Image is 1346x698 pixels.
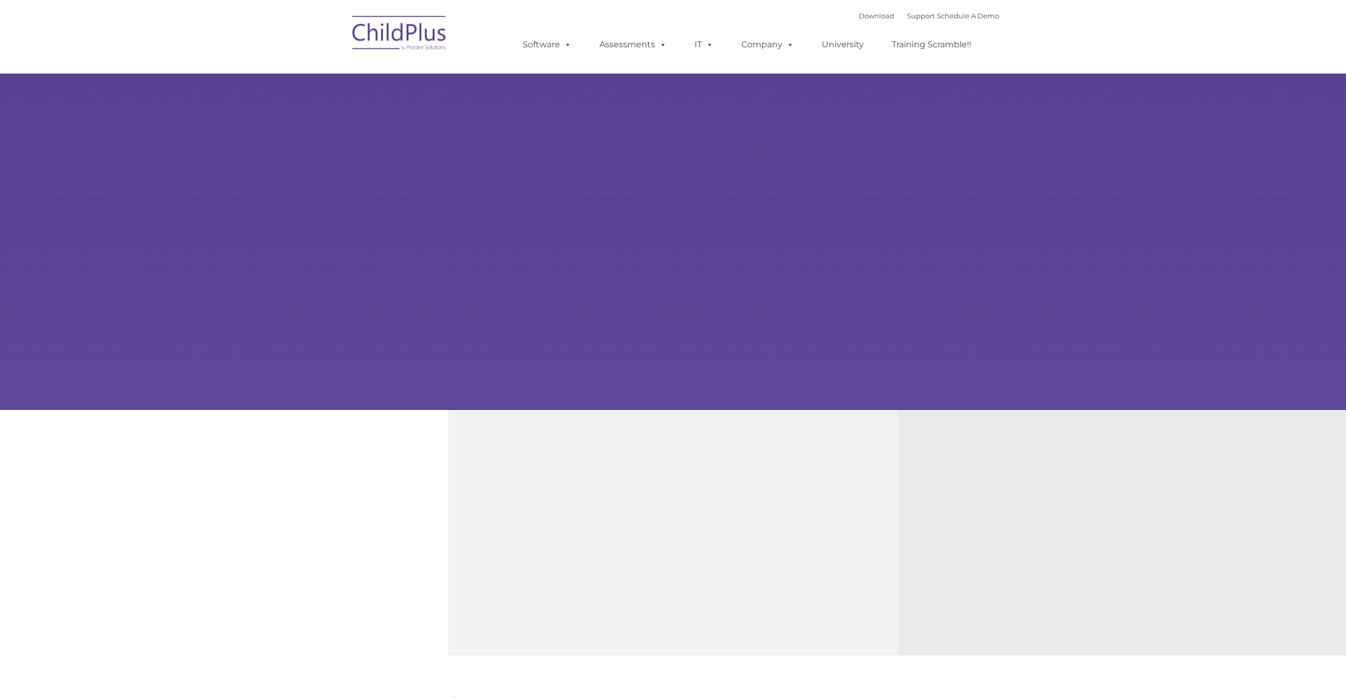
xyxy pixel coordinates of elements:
font: | [859,12,999,20]
a: Company [731,34,804,55]
a: Assessments [589,34,677,55]
a: University [811,34,874,55]
a: Training Scramble!! [881,34,982,55]
a: Support [907,12,935,20]
img: ChildPlus by Procare Solutions [347,8,452,61]
a: Download [859,12,894,20]
a: IT [684,34,724,55]
a: Schedule A Demo [937,12,999,20]
a: Software [512,34,582,55]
